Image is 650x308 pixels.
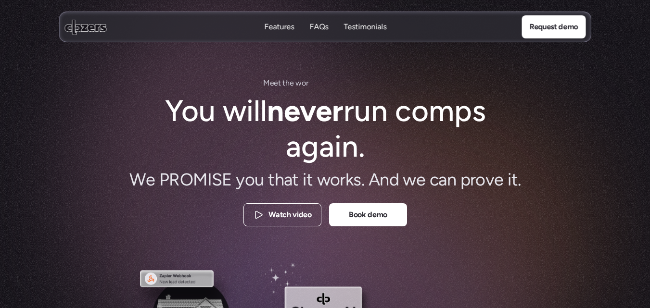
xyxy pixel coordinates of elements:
[264,22,294,33] a: FeaturesFeatures
[309,22,328,32] p: FAQs
[348,209,387,222] p: Book demo
[314,77,315,89] span: '
[278,77,281,89] span: t
[309,32,328,43] p: FAQs
[323,77,325,90] span: i
[320,77,323,89] span: f
[309,77,314,89] span: d
[114,168,537,192] h2: We PROMISE you that it works. And we can prove it.
[329,203,407,226] a: Book demo
[264,32,294,43] p: Features
[306,77,308,89] span: r
[264,22,294,32] p: Features
[522,15,586,38] a: Request demo
[289,77,293,89] span: e
[285,77,290,89] span: h
[344,22,386,33] a: TestimonialsTestimonials
[344,32,386,43] p: Testimonials
[269,77,274,89] span: e
[267,93,343,129] strong: never
[282,77,285,89] span: t
[162,93,489,165] h1: You will run comps again.
[295,77,302,89] span: w
[315,77,319,89] span: s
[309,22,328,33] a: FAQsFAQs
[301,77,306,89] span: o
[268,209,311,222] p: Watch video
[325,77,327,90] span: r
[308,77,310,89] span: l
[344,22,386,32] p: Testimonials
[328,78,329,91] span: s
[263,77,269,89] span: M
[274,77,278,89] span: e
[529,21,578,33] p: Request demo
